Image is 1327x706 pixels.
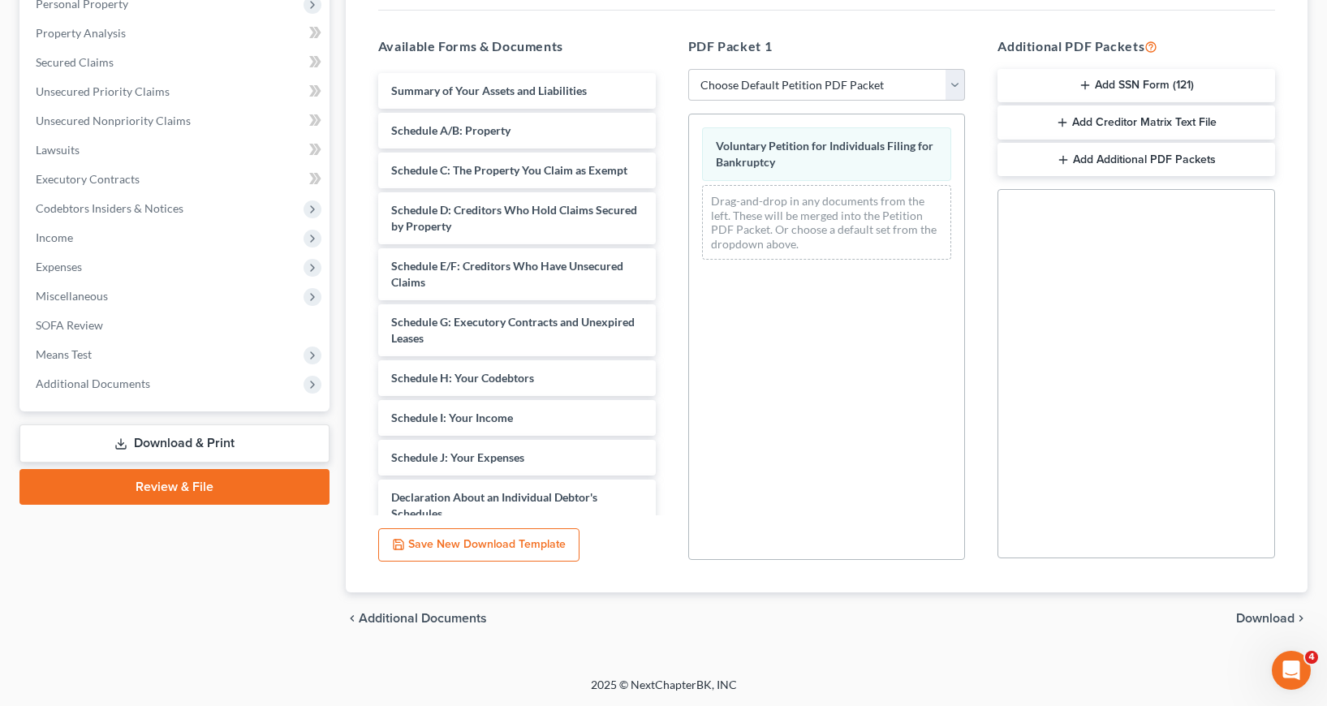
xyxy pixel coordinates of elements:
[36,143,80,157] span: Lawsuits
[391,123,511,137] span: Schedule A/B: Property
[36,318,103,332] span: SOFA Review
[391,315,635,345] span: Schedule G: Executory Contracts and Unexpired Leases
[36,201,183,215] span: Codebtors Insiders & Notices
[23,311,330,340] a: SOFA Review
[688,37,966,56] h5: PDF Packet 1
[391,411,513,424] span: Schedule I: Your Income
[716,139,933,169] span: Voluntary Petition for Individuals Filing for Bankruptcy
[997,37,1275,56] h5: Additional PDF Packets
[19,469,330,505] a: Review & File
[997,69,1275,103] button: Add SSN Form (121)
[23,106,330,136] a: Unsecured Nonpriority Claims
[1295,612,1308,625] i: chevron_right
[36,230,73,244] span: Income
[1305,651,1318,664] span: 4
[378,528,579,562] button: Save New Download Template
[359,612,487,625] span: Additional Documents
[702,185,952,260] div: Drag-and-drop in any documents from the left. These will be merged into the Petition PDF Packet. ...
[36,55,114,69] span: Secured Claims
[391,490,597,520] span: Declaration About an Individual Debtor's Schedules
[36,347,92,361] span: Means Test
[201,677,1127,706] div: 2025 © NextChapterBK, INC
[1236,612,1308,625] button: Download chevron_right
[23,136,330,165] a: Lawsuits
[391,450,524,464] span: Schedule J: Your Expenses
[36,377,150,390] span: Additional Documents
[391,84,587,97] span: Summary of Your Assets and Liabilities
[36,84,170,98] span: Unsecured Priority Claims
[378,37,656,56] h5: Available Forms & Documents
[391,203,637,233] span: Schedule D: Creditors Who Hold Claims Secured by Property
[23,48,330,77] a: Secured Claims
[1272,651,1311,690] iframe: Intercom live chat
[23,165,330,194] a: Executory Contracts
[346,612,487,625] a: chevron_left Additional Documents
[36,172,140,186] span: Executory Contracts
[391,259,623,289] span: Schedule E/F: Creditors Who Have Unsecured Claims
[36,260,82,273] span: Expenses
[36,26,126,40] span: Property Analysis
[23,77,330,106] a: Unsecured Priority Claims
[391,163,627,177] span: Schedule C: The Property You Claim as Exempt
[36,114,191,127] span: Unsecured Nonpriority Claims
[36,289,108,303] span: Miscellaneous
[346,612,359,625] i: chevron_left
[1236,612,1295,625] span: Download
[391,371,534,385] span: Schedule H: Your Codebtors
[19,424,330,463] a: Download & Print
[23,19,330,48] a: Property Analysis
[997,143,1275,177] button: Add Additional PDF Packets
[997,105,1275,140] button: Add Creditor Matrix Text File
